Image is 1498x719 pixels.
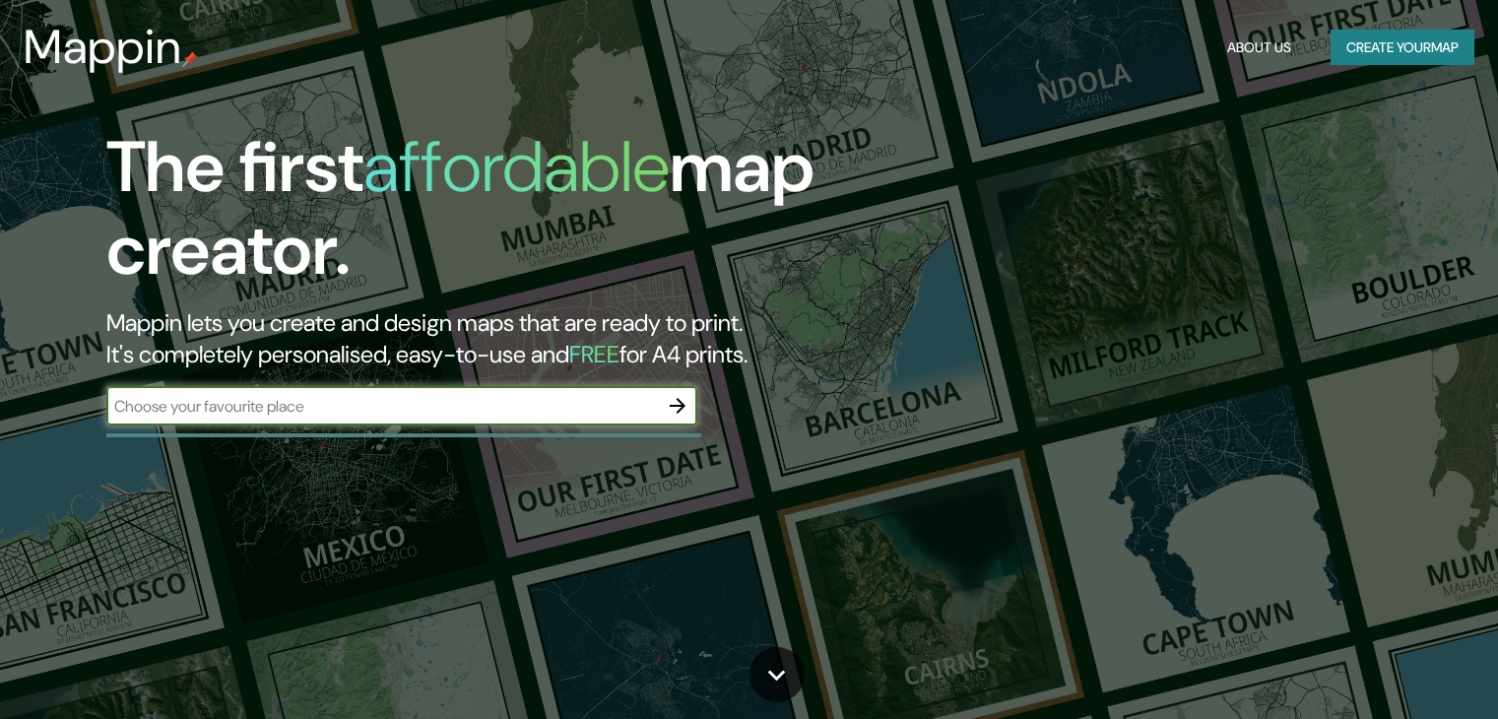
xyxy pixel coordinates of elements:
button: About Us [1219,30,1299,66]
iframe: Help widget launcher [1323,642,1476,697]
img: mappin-pin [182,51,198,67]
button: Create yourmap [1331,30,1474,66]
h1: affordable [363,121,670,213]
h3: Mappin [24,20,182,75]
h5: FREE [569,339,619,369]
input: Choose your favourite place [106,395,658,418]
h1: The first map creator. [106,126,856,307]
h2: Mappin lets you create and design maps that are ready to print. It's completely personalised, eas... [106,307,856,370]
